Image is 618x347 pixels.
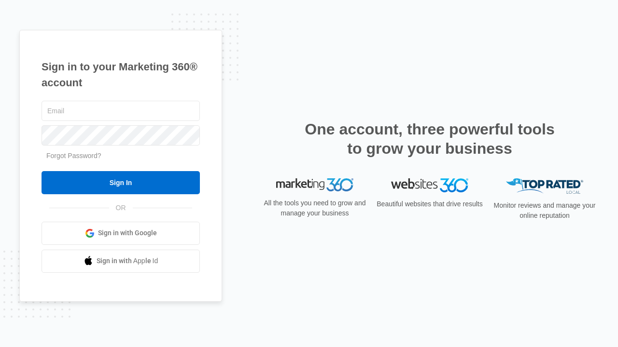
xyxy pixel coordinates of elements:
[491,200,599,221] p: Monitor reviews and manage your online reputation
[98,228,157,238] span: Sign in with Google
[46,152,101,160] a: Forgot Password?
[302,120,558,158] h2: One account, three powerful tools to grow your business
[376,199,484,209] p: Beautiful websites that drive results
[97,256,158,266] span: Sign in with Apple Id
[42,59,200,91] h1: Sign in to your Marketing 360® account
[506,178,583,194] img: Top Rated Local
[109,203,133,213] span: OR
[261,198,369,218] p: All the tools you need to grow and manage your business
[42,250,200,273] a: Sign in with Apple Id
[276,178,353,192] img: Marketing 360
[42,101,200,121] input: Email
[391,178,468,192] img: Websites 360
[42,171,200,194] input: Sign In
[42,222,200,245] a: Sign in with Google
